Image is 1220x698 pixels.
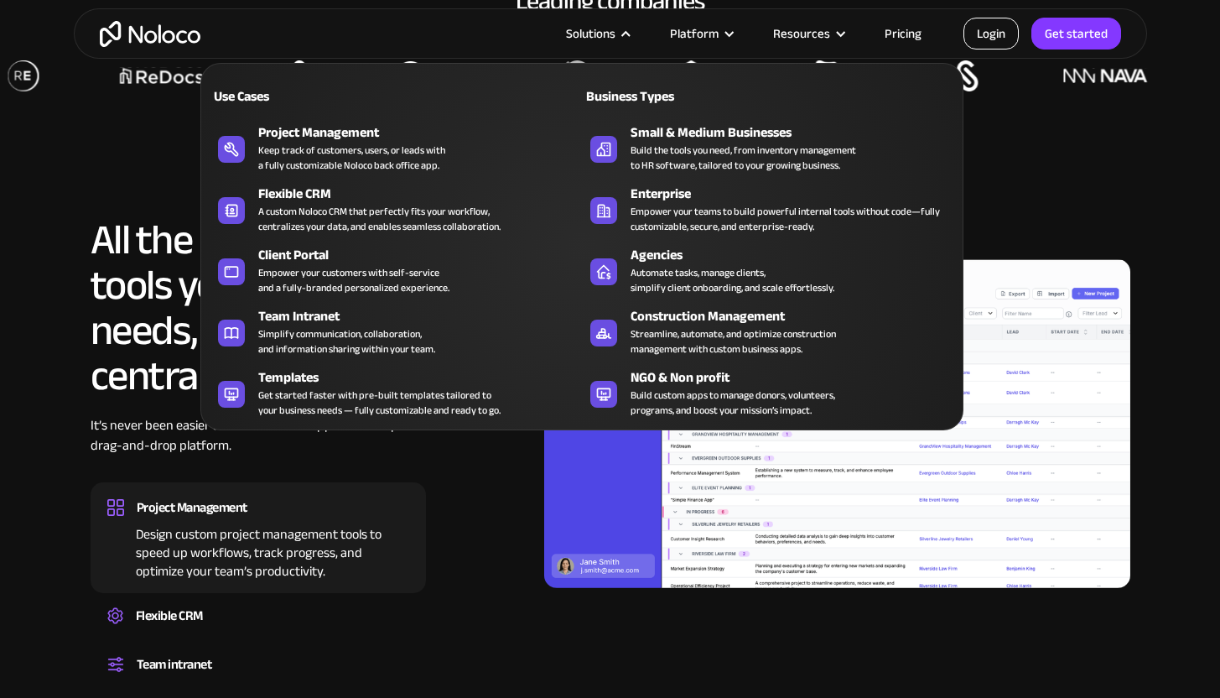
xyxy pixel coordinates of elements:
div: Design custom project management tools to speed up workflows, track progress, and optimize your t... [107,520,409,581]
div: Platform [649,23,752,44]
div: Streamline, automate, and optimize construction management with custom business apps. [631,326,836,357]
a: Get started [1031,18,1121,49]
div: Project Management [258,122,589,143]
div: Simplify communication, collaboration, and information sharing within your team. [258,326,435,357]
div: Flexible CRM [258,184,589,204]
div: Resources [773,23,830,44]
a: NGO & Non profitBuild custom apps to manage donors, volunteers,programs, and boost your mission’s... [582,364,954,421]
div: Agencies [631,245,962,265]
div: Automate tasks, manage clients, simplify client onboarding, and scale effortlessly. [631,265,834,295]
div: Small & Medium Businesses [631,122,962,143]
div: Keep track of customers, users, or leads with a fully customizable Noloco back office app. [258,143,445,173]
a: TemplatesGet started faster with pre-built templates tailored toyour business needs — fully custo... [210,364,582,421]
div: Client Portal [258,245,589,265]
a: EnterpriseEmpower your teams to build powerful internal tools without code—fully customizable, se... [582,180,954,237]
div: Build custom apps to manage donors, volunteers, programs, and boost your mission’s impact. [631,388,835,418]
div: Flexible CRM [136,603,203,628]
div: Project Management [137,495,247,520]
a: Team IntranetSimplify communication, collaboration,and information sharing within your team. [210,303,582,360]
a: Project ManagementKeep track of customers, users, or leads witha fully customizable Noloco back o... [210,119,582,176]
div: Set up a central space for your team to collaborate, share information, and stay up to date on co... [107,677,409,682]
div: Resources [752,23,864,44]
div: Create a custom CRM that you can adapt to your business’s needs, centralize your workflows, and m... [107,628,409,633]
a: Flexible CRMA custom Noloco CRM that perfectly fits your workflow,centralizes your data, and enab... [210,180,582,237]
div: Empower your customers with self-service and a fully-branded personalized experience. [258,265,449,295]
a: Business Types [582,76,954,115]
div: A custom Noloco CRM that perfectly fits your workflow, centralizes your data, and enables seamles... [258,204,501,234]
nav: Solutions [200,39,963,430]
a: AgenciesAutomate tasks, manage clients,simplify client onboarding, and scale effortlessly. [582,242,954,299]
div: Use Cases [210,86,389,107]
div: NGO & Non profit [631,367,962,388]
div: Get started faster with pre-built templates tailored to your business needs — fully customizable ... [258,388,501,418]
div: Build the tools you need, from inventory management to HR software, tailored to your growing busi... [631,143,856,173]
a: Small & Medium BusinessesBuild the tools you need, from inventory managementto HR software, tailo... [582,119,954,176]
a: Construction ManagementStreamline, automate, and optimize constructionmanagement with custom busi... [582,303,954,360]
a: Use Cases [210,76,582,115]
div: Business Types [582,86,761,107]
div: Solutions [566,23,615,44]
div: Solutions [545,23,649,44]
div: It’s never been easier to build a custom app with a simple drag-and-drop platform. [91,415,426,481]
div: Construction Management [631,306,962,326]
div: Empower your teams to build powerful internal tools without code—fully customizable, secure, and ... [631,204,946,234]
div: Templates [258,367,589,388]
div: Enterprise [631,184,962,204]
div: Platform [670,23,719,44]
a: Client PortalEmpower your customers with self-serviceand a fully-branded personalized experience. [210,242,582,299]
a: Login [963,18,1019,49]
div: Team Intranet [258,306,589,326]
a: home [100,21,200,47]
div: Team intranet [137,652,212,677]
a: Pricing [864,23,942,44]
h2: All the business tools your team needs, in one centralized platform [91,217,426,398]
